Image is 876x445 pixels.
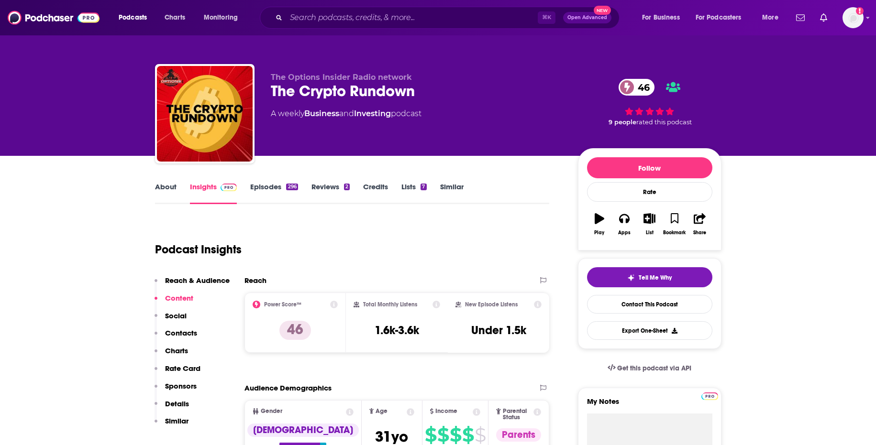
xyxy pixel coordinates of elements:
[701,392,718,400] img: Podchaser Pro
[636,119,692,126] span: rated this podcast
[165,346,188,355] p: Charts
[496,428,541,442] div: Parents
[286,10,538,25] input: Search podcasts, credits, & more...
[269,7,629,29] div: Search podcasts, credits, & more...
[627,274,635,282] img: tell me why sparkle
[843,7,864,28] span: Logged in as WachsmanSG
[165,399,189,408] p: Details
[440,182,464,204] a: Similar
[119,11,147,24] span: Podcasts
[304,109,339,118] a: Business
[587,295,712,314] a: Contact This Podcast
[587,207,612,241] button: Play
[155,311,187,329] button: Social
[155,416,189,434] button: Similar
[155,328,197,346] button: Contacts
[693,230,706,236] div: Share
[247,423,359,437] div: [DEMOGRAPHIC_DATA]
[165,11,185,24] span: Charts
[618,230,631,236] div: Apps
[843,7,864,28] button: Show profile menu
[165,293,193,303] p: Content
[155,276,230,293] button: Reach & Audience
[628,79,654,96] span: 46
[165,328,197,337] p: Contacts
[421,184,426,190] div: 7
[155,293,193,311] button: Content
[639,274,672,282] span: Tell Me Why
[354,109,391,118] a: Investing
[155,381,197,399] button: Sponsors
[587,267,712,287] button: tell me why sparkleTell Me Why
[662,207,687,241] button: Bookmark
[594,6,611,15] span: New
[157,66,253,162] img: The Crypto Rundown
[462,427,474,443] span: $
[425,427,436,443] span: $
[155,182,177,204] a: About
[155,346,188,364] button: Charts
[155,399,189,417] button: Details
[261,408,282,414] span: Gender
[437,427,449,443] span: $
[609,119,636,126] span: 9 people
[696,11,742,24] span: For Podcasters
[158,10,191,25] a: Charts
[271,73,412,82] span: The Options Insider Radio network
[244,276,266,285] h2: Reach
[155,242,242,257] h1: Podcast Insights
[646,230,654,236] div: List
[112,10,159,25] button: open menu
[190,182,237,204] a: InsightsPodchaser Pro
[792,10,809,26] a: Show notifications dropdown
[450,427,461,443] span: $
[401,182,426,204] a: Lists7
[221,184,237,191] img: Podchaser Pro
[244,383,332,392] h2: Audience Demographics
[376,408,388,414] span: Age
[600,357,699,380] a: Get this podcast via API
[375,323,419,337] h3: 1.6k-3.6k
[165,311,187,320] p: Social
[250,182,298,204] a: Episodes296
[471,323,526,337] h3: Under 1.5k
[475,427,486,443] span: $
[286,184,298,190] div: 296
[363,301,417,308] h2: Total Monthly Listens
[311,182,350,204] a: Reviews2
[8,9,100,27] img: Podchaser - Follow, Share and Rate Podcasts
[578,73,721,132] div: 46 9 peoplerated this podcast
[755,10,790,25] button: open menu
[363,182,388,204] a: Credits
[165,416,189,425] p: Similar
[344,184,350,190] div: 2
[587,157,712,178] button: Follow
[204,11,238,24] span: Monitoring
[856,7,864,15] svg: Add a profile image
[155,364,200,381] button: Rate Card
[264,301,301,308] h2: Power Score™
[587,182,712,202] div: Rate
[762,11,778,24] span: More
[687,207,712,241] button: Share
[587,321,712,340] button: Export One-Sheet
[689,10,755,25] button: open menu
[563,12,611,23] button: Open AdvancedNew
[165,364,200,373] p: Rate Card
[538,11,555,24] span: ⌘ K
[279,321,311,340] p: 46
[339,109,354,118] span: and
[567,15,607,20] span: Open Advanced
[617,364,691,372] span: Get this podcast via API
[637,207,662,241] button: List
[619,79,654,96] a: 46
[165,381,197,391] p: Sponsors
[701,391,718,400] a: Pro website
[594,230,604,236] div: Play
[503,408,532,421] span: Parental Status
[465,301,518,308] h2: New Episode Listens
[843,7,864,28] img: User Profile
[587,397,712,413] label: My Notes
[435,408,457,414] span: Income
